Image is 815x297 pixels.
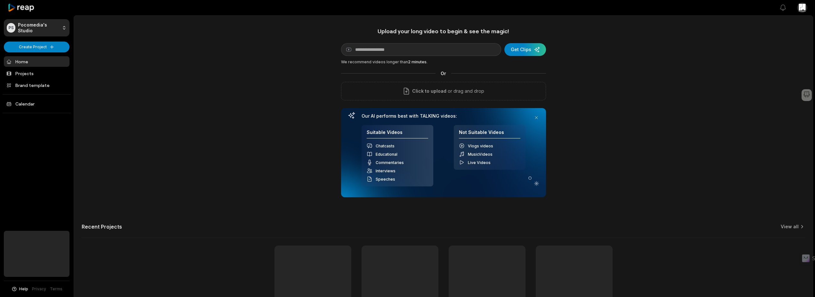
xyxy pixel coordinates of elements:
span: Chatcasts [376,144,395,148]
button: Create Project [4,42,69,52]
span: Commentaries [376,160,404,165]
h4: Not Suitable Videos [459,129,520,139]
a: Music [468,152,479,157]
a: View all [781,223,799,230]
a: Calendar [4,98,69,109]
div: PS [7,23,15,33]
button: Help [11,286,28,292]
span: Videos [468,152,493,157]
h4: Suitable Videos [367,129,428,139]
h1: Upload your long video to begin & see the magic! [341,27,546,35]
a: Projects [4,68,69,79]
span: 2 minutes [408,59,427,64]
span: Interviews [376,168,395,173]
a: Terms [50,286,62,292]
h3: Our AI performs best with TALKING videos: [362,113,526,119]
button: Get Clips [504,43,546,56]
span: Educational [376,152,397,157]
span: Help [19,286,28,292]
p: Pocomedia's Studio [18,22,59,34]
h2: Recent Projects [82,223,122,230]
span: Speeches [376,177,395,182]
p: or drag and drop [446,87,484,95]
span: Or [436,70,451,77]
span: Vlogs videos [468,144,493,148]
div: We recommend videos longer than . [341,59,546,65]
a: Privacy [32,286,46,292]
a: Home [4,56,69,67]
a: Brand template [4,80,69,90]
span: Live Videos [468,160,491,165]
span: Click to upload [412,87,446,95]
